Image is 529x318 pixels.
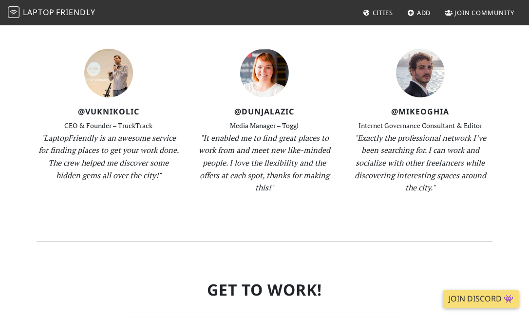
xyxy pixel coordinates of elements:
[403,4,435,21] a: Add
[8,4,95,21] a: LaptopFriendly LaptopFriendly
[355,132,486,193] em: "Exactly the professional network I’ve been searching for. I can work and socialize with other fr...
[8,6,19,18] img: LaptopFriendly
[348,107,492,116] h4: @MikeOghia
[230,121,299,130] small: Media Manager – Toggl
[417,8,431,17] span: Add
[84,49,133,97] img: vuk-nikolic-069e55947349021af2d479c15570516ff0841d81a22ee9013225a9fbfb17053d.jpg
[454,8,514,17] span: Join Community
[373,8,393,17] span: Cities
[441,4,518,21] a: Join Community
[359,121,482,130] small: Internet Governance Consultant & Editor
[192,107,337,116] h4: @DunjaLazic
[240,49,289,97] img: dunja-lazic-7e3f7dbf9bae496705a2cb1d0ad4506ae95adf44ba71bc6bf96fce6bb2209530.jpg
[23,7,55,18] span: Laptop
[38,132,179,181] em: "LaptopFriendly is an awesome service for finding places to get your work done. The crew helped m...
[37,107,181,116] h4: @VukNikolic
[359,4,397,21] a: Cities
[64,121,152,130] small: CEO & Founder – TruckTrack
[37,281,492,299] h2: Get To Work!
[443,290,519,308] a: Join Discord 👾
[199,132,330,193] em: "It enabled me to find great places to work from and meet new like-minded people. I love the flex...
[396,49,445,97] img: mike-oghia-399ba081a07d163c9c5512fe0acc6cb95335c0f04cd2fe9eaa138443c185c3a9.jpg
[56,7,95,18] span: Friendly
